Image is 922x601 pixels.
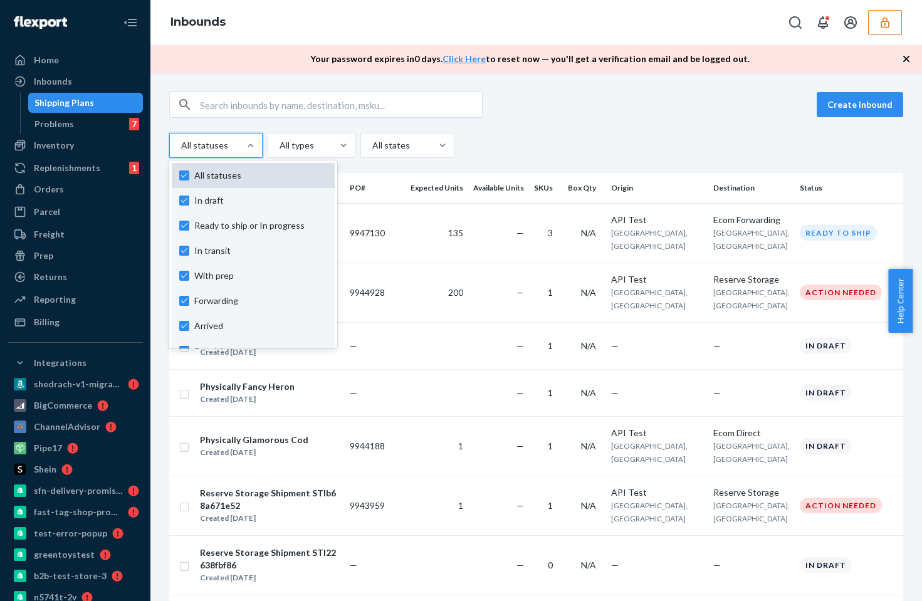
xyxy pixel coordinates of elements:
[200,92,482,117] input: Search inbounds by name, destination, msku...
[350,560,357,570] span: —
[529,173,563,203] th: SKUs
[800,285,882,300] div: Action Needed
[548,500,553,511] span: 1
[310,53,750,65] p: Your password expires in 0 days . to reset now — you'll get a verification email and be logged out.
[160,4,236,41] ol: breadcrumbs
[28,114,144,134] a: Problems7
[200,512,339,525] div: Created [DATE]
[468,173,529,203] th: Available Units
[194,219,327,232] span: Ready to ship or In progress
[170,15,226,29] a: Inbounds
[34,97,94,109] div: Shipping Plans
[611,228,688,251] span: [GEOGRAPHIC_DATA], [GEOGRAPHIC_DATA]
[278,139,280,152] input: All types
[563,173,606,203] th: Box Qty
[345,173,406,203] th: PO#
[611,427,703,439] div: API Test
[458,500,463,511] span: 1
[581,287,596,298] span: N/A
[194,269,327,282] span: With prep
[200,487,339,512] div: Reserve Storage Shipment STIb68a671e52
[34,293,76,306] div: Reporting
[34,399,92,412] div: BigCommerce
[611,441,688,464] span: [GEOGRAPHIC_DATA], [GEOGRAPHIC_DATA]
[8,290,143,310] a: Reporting
[350,340,357,351] span: —
[713,560,721,570] span: —
[34,75,72,88] div: Inbounds
[8,135,143,155] a: Inventory
[8,417,143,437] a: ChannelAdvisor
[810,10,836,35] button: Open notifications
[611,486,703,499] div: API Test
[713,441,790,464] span: [GEOGRAPHIC_DATA], [GEOGRAPHIC_DATA]
[708,173,795,203] th: Destination
[8,179,143,199] a: Orders
[34,570,107,582] div: b2b-test-store-3
[800,557,852,573] div: In draft
[448,227,463,238] span: 135
[34,421,100,433] div: ChannelAdvisor
[548,560,553,570] span: 0
[713,427,790,439] div: Ecom Direct
[581,560,596,570] span: N/A
[129,162,139,174] div: 1
[345,263,406,322] td: 9944928
[34,183,64,196] div: Orders
[783,10,808,35] button: Open Search Box
[371,139,372,152] input: All states
[200,572,339,584] div: Created [DATE]
[606,173,708,203] th: Origin
[800,438,852,454] div: In draft
[34,139,74,152] div: Inventory
[548,287,553,298] span: 1
[200,434,308,446] div: Physically Glamorous Cod
[194,320,327,332] span: Arrived
[817,92,903,117] button: Create inbound
[34,378,123,390] div: shedrach-v1-migration-test
[34,118,74,130] div: Problems
[194,295,327,307] span: Forwarding
[516,227,524,238] span: —
[34,506,123,518] div: fast-tag-shop-promise-1
[611,273,703,286] div: API Test
[34,228,65,241] div: Freight
[406,173,468,203] th: Expected Units
[345,476,406,535] td: 9943959
[34,463,56,476] div: Shein
[516,441,524,451] span: —
[8,224,143,244] a: Freight
[129,118,139,130] div: 7
[34,316,60,328] div: Billing
[611,214,703,226] div: API Test
[8,267,143,287] a: Returns
[838,10,863,35] button: Open account menu
[611,340,619,351] span: —
[34,484,123,497] div: sfn-delivery-promise-test-us
[713,387,721,398] span: —
[8,246,143,266] a: Prep
[581,500,596,511] span: N/A
[713,288,790,310] span: [GEOGRAPHIC_DATA], [GEOGRAPHIC_DATA]
[8,50,143,70] a: Home
[34,442,62,454] div: Pipe17
[194,244,327,257] span: In transit
[194,345,327,357] span: Receiving
[548,387,553,398] span: 1
[200,546,339,572] div: Reserve Storage Shipment STI22638fbf86
[516,500,524,511] span: —
[180,139,181,152] input: All statusesAll statusesIn draftReady to ship or In progressIn transitWith prepForwardingArrivedR...
[8,374,143,394] a: shedrach-v1-migration-test
[34,54,59,66] div: Home
[8,459,143,479] a: Shein
[800,225,877,241] div: Ready to ship
[34,249,53,262] div: Prep
[516,387,524,398] span: —
[581,387,596,398] span: N/A
[713,486,790,499] div: Reserve Storage
[8,202,143,222] a: Parcel
[8,438,143,458] a: Pipe17
[8,566,143,586] a: b2b-test-store-3
[200,446,308,459] div: Created [DATE]
[200,346,280,358] div: Created [DATE]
